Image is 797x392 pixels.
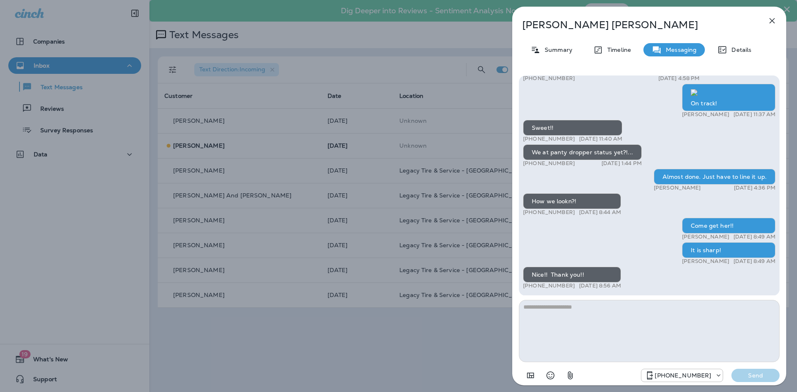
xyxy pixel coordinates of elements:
p: [PHONE_NUMBER] [523,160,575,167]
p: [DATE] 8:44 AM [579,209,621,216]
p: Timeline [603,46,631,53]
p: [DATE] 8:49 AM [733,234,775,240]
p: [PERSON_NAME] [654,185,701,191]
p: [DATE] 4:58 PM [658,75,700,82]
div: Nice!! Thank you!! [523,267,621,282]
p: [PHONE_NUMBER] [523,75,575,82]
div: It is sharp! [682,242,775,258]
p: [DATE] 11:37 AM [733,111,775,118]
div: Sweet!! [523,120,622,136]
p: Messaging [662,46,697,53]
p: [DATE] 8:56 AM [579,282,621,289]
div: Come get her!! [682,218,775,234]
img: twilio-download [691,89,697,96]
p: [PHONE_NUMBER] [523,282,575,289]
p: [PHONE_NUMBER] [655,372,711,379]
div: How we lookn?! [523,193,621,209]
p: [DATE] 1:44 PM [601,160,642,167]
p: [PERSON_NAME] [682,111,729,118]
p: [DATE] 4:36 PM [734,185,775,191]
p: [DATE] 11:40 AM [579,136,622,142]
p: Summary [540,46,572,53]
p: [DATE] 8:49 AM [733,258,775,265]
button: Add in a premade template [522,367,539,384]
p: [PERSON_NAME] [682,234,729,240]
div: On track! [682,84,775,111]
div: +1 (205) 606-2088 [641,370,723,380]
p: Details [727,46,751,53]
button: Select an emoji [542,367,559,384]
p: [PERSON_NAME] [682,258,729,265]
p: [PHONE_NUMBER] [523,136,575,142]
div: We at panty dropper status yet?!... [523,144,642,160]
p: [PERSON_NAME] [PERSON_NAME] [522,19,749,31]
div: Almost done. Just have to line it up. [654,169,775,185]
p: [PHONE_NUMBER] [523,209,575,216]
